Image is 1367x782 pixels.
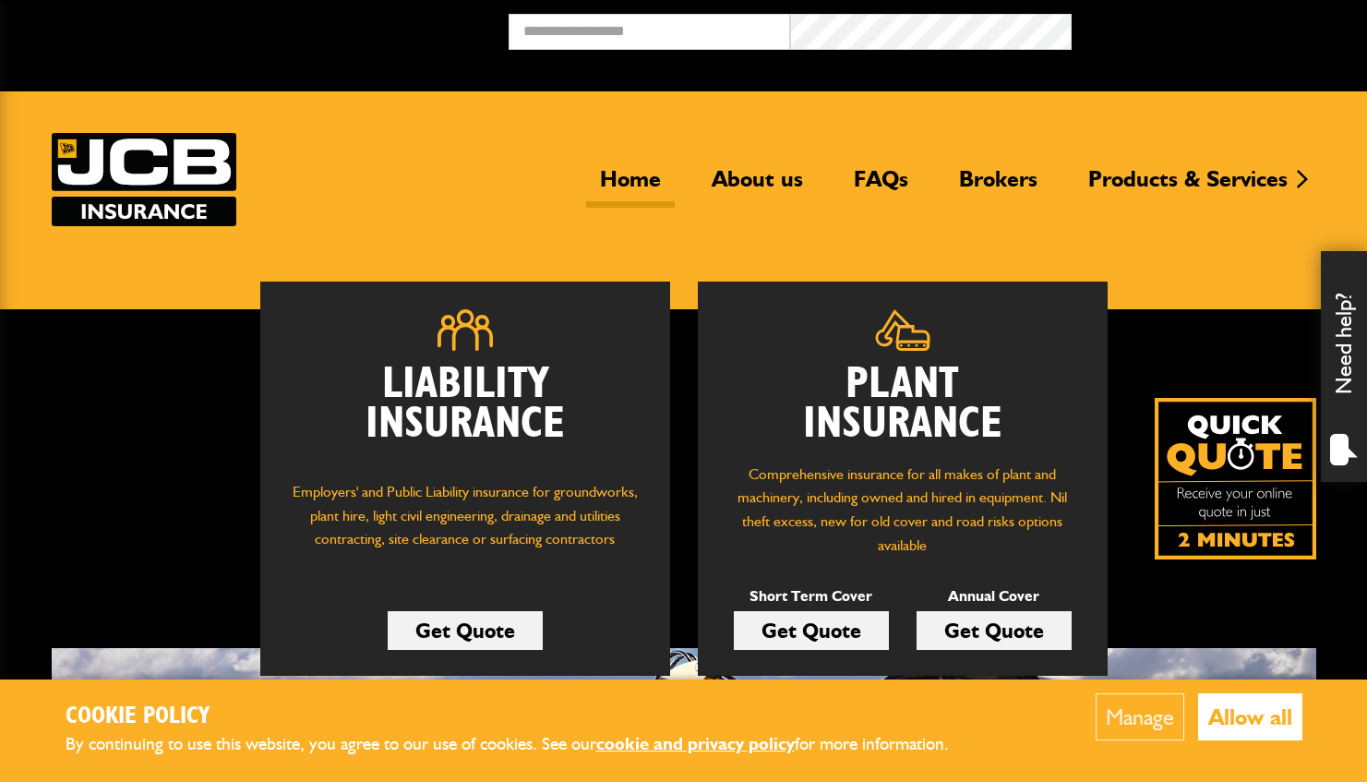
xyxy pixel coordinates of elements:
button: Broker Login [1072,14,1353,42]
a: Brokers [945,165,1051,208]
a: Home [586,165,675,208]
p: Employers' and Public Liability insurance for groundworks, plant hire, light civil engineering, d... [288,480,642,569]
p: Annual Cover [917,584,1072,608]
h2: Liability Insurance [288,365,642,463]
a: JCB Insurance Services [52,133,236,226]
a: Products & Services [1074,165,1301,208]
button: Allow all [1198,693,1302,740]
a: FAQs [840,165,922,208]
h2: Plant Insurance [725,365,1080,444]
a: About us [698,165,817,208]
p: Short Term Cover [734,584,889,608]
p: By continuing to use this website, you agree to our use of cookies. See our for more information. [66,730,979,759]
p: Comprehensive insurance for all makes of plant and machinery, including owned and hired in equipm... [725,463,1080,557]
a: Get Quote [917,611,1072,650]
a: cookie and privacy policy [596,733,795,754]
button: Manage [1096,693,1184,740]
h2: Cookie Policy [66,703,979,731]
a: Get Quote [388,611,543,650]
div: Need help? [1321,251,1367,482]
a: Get your insurance quote isn just 2-minutes [1155,398,1316,559]
a: Get Quote [734,611,889,650]
img: JCB Insurance Services logo [52,133,236,226]
img: Quick Quote [1155,398,1316,559]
